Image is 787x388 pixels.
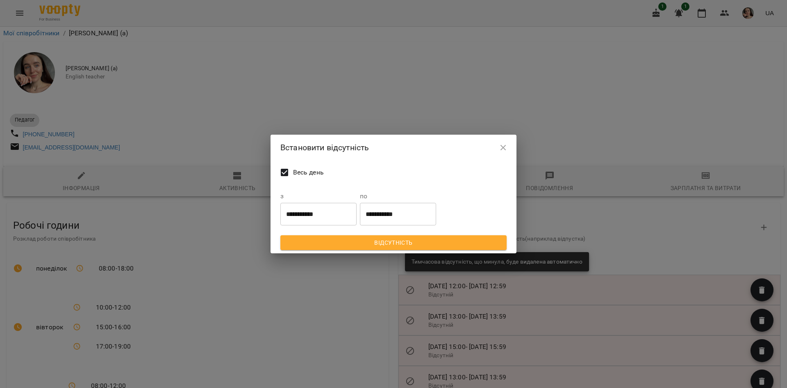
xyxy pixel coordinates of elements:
label: з [280,193,357,200]
span: Відсутність [287,238,500,248]
label: по [360,193,436,200]
span: Весь день [293,168,324,177]
h2: Встановити відсутність [280,141,507,154]
button: Відсутність [280,235,507,250]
